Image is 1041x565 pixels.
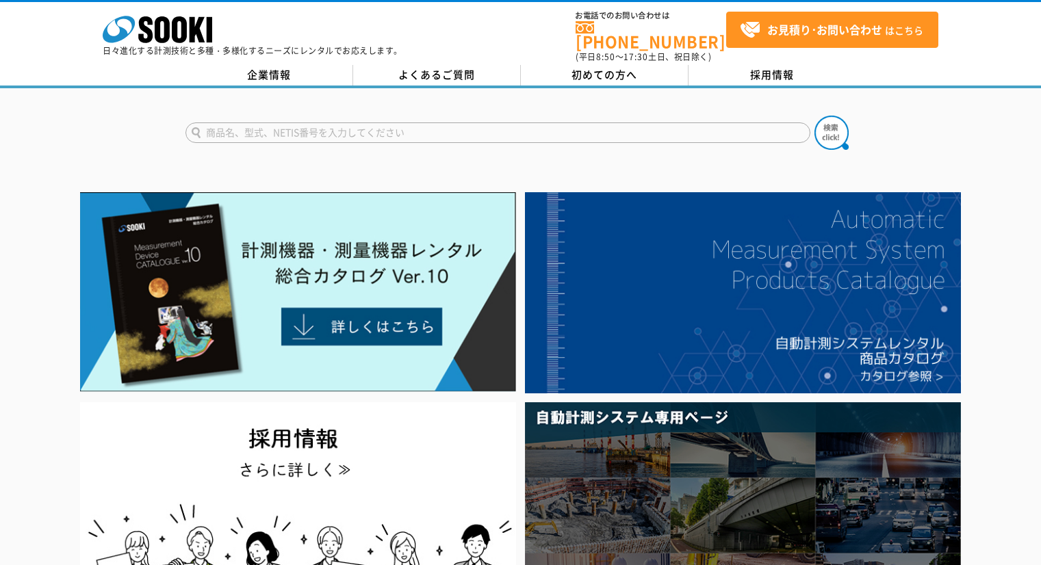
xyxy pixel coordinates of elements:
span: 初めての方へ [571,67,637,82]
span: 8:50 [596,51,615,63]
a: お見積り･お問い合わせはこちら [726,12,938,48]
span: (平日 ～ 土日、祝日除く) [576,51,711,63]
span: お電話でのお問い合わせは [576,12,726,20]
span: 17:30 [624,51,648,63]
a: 企業情報 [185,65,353,86]
a: 初めての方へ [521,65,689,86]
p: 日々進化する計測技術と多種・多様化するニーズにレンタルでお応えします。 [103,47,402,55]
a: よくあるご質問 [353,65,521,86]
input: 商品名、型式、NETIS番号を入力してください [185,122,810,143]
span: はこちら [740,20,923,40]
img: 自動計測システムカタログ [525,192,961,393]
a: 採用情報 [689,65,856,86]
img: Catalog Ver10 [80,192,516,392]
a: [PHONE_NUMBER] [576,21,726,49]
img: btn_search.png [814,116,849,150]
strong: お見積り･お問い合わせ [767,21,882,38]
